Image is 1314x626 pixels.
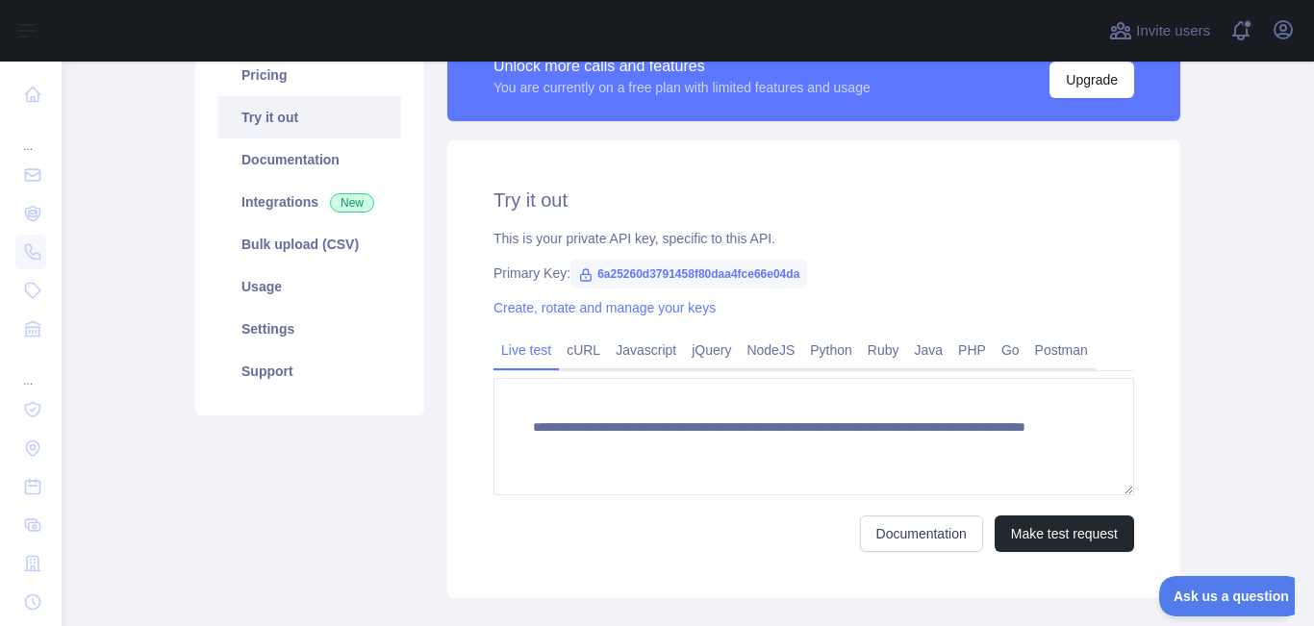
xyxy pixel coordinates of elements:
a: PHP [950,335,994,365]
a: cURL [559,335,608,365]
div: Primary Key: [493,263,1134,283]
div: ... [15,115,46,154]
div: You are currently on a free plan with limited features and usage [493,78,871,97]
div: This is your private API key, specific to this API. [493,229,1134,248]
a: Go [994,335,1027,365]
a: Java [907,335,951,365]
a: Bulk upload (CSV) [218,223,401,265]
span: New [330,193,374,213]
span: 6a25260d3791458f80daa4fce66e04da [570,260,807,288]
a: Postman [1027,335,1096,365]
a: Create, rotate and manage your keys [493,300,716,315]
a: NodeJS [739,335,802,365]
span: Invite users [1136,20,1210,42]
button: Upgrade [1049,62,1134,98]
a: Documentation [218,138,401,181]
a: Try it out [218,96,401,138]
a: Support [218,350,401,392]
a: Documentation [860,515,983,552]
div: Unlock more calls and features [493,55,871,78]
a: Pricing [218,54,401,96]
a: Live test [493,335,559,365]
div: ... [15,350,46,388]
a: jQuery [684,335,739,365]
a: Ruby [860,335,907,365]
a: Python [802,335,860,365]
a: Settings [218,308,401,350]
a: Javascript [608,335,684,365]
a: Usage [218,265,401,308]
iframe: Toggle Customer Support [1159,576,1295,616]
a: Integrations New [218,181,401,223]
button: Make test request [995,515,1134,552]
h2: Try it out [493,187,1134,213]
button: Invite users [1105,15,1214,46]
